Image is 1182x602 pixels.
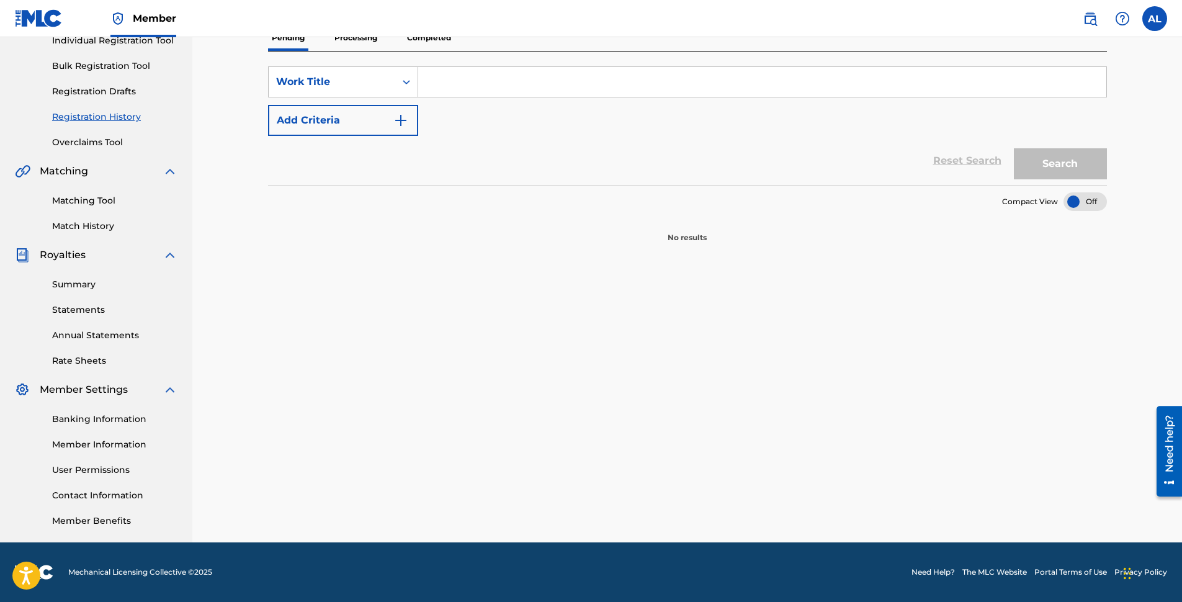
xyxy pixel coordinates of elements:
[15,248,30,263] img: Royalties
[163,248,177,263] img: expand
[1114,567,1167,578] a: Privacy Policy
[40,164,88,179] span: Matching
[163,164,177,179] img: expand
[52,438,177,451] a: Member Information
[133,11,176,25] span: Member
[163,382,177,397] img: expand
[1147,402,1182,501] iframe: Resource Center
[52,34,177,47] a: Individual Registration Tool
[1120,542,1182,602] iframe: Chat Widget
[52,303,177,317] a: Statements
[52,110,177,124] a: Registration History
[15,164,30,179] img: Matching
[268,66,1107,186] form: Search Form
[1142,6,1167,31] div: User Menu
[911,567,955,578] a: Need Help?
[268,25,308,51] p: Pending
[52,136,177,149] a: Overclaims Tool
[331,25,381,51] p: Processing
[40,248,86,263] span: Royalties
[52,464,177,477] a: User Permissions
[1002,196,1058,207] span: Compact View
[403,25,455,51] p: Completed
[52,220,177,233] a: Match History
[52,85,177,98] a: Registration Drafts
[52,489,177,502] a: Contact Information
[1110,6,1135,31] div: Help
[68,567,212,578] span: Mechanical Licensing Collective © 2025
[393,113,408,128] img: 9d2ae6d4665cec9f34b9.svg
[1078,6,1103,31] a: Public Search
[15,382,30,397] img: Member Settings
[52,354,177,367] a: Rate Sheets
[52,514,177,528] a: Member Benefits
[962,567,1027,578] a: The MLC Website
[52,278,177,291] a: Summary
[52,194,177,207] a: Matching Tool
[40,382,128,397] span: Member Settings
[1115,11,1130,26] img: help
[1034,567,1107,578] a: Portal Terms of Use
[52,60,177,73] a: Bulk Registration Tool
[276,74,388,89] div: Work Title
[268,105,418,136] button: Add Criteria
[15,9,63,27] img: MLC Logo
[52,413,177,426] a: Banking Information
[1083,11,1098,26] img: search
[668,217,707,243] p: No results
[110,11,125,26] img: Top Rightsholder
[1124,555,1131,592] div: Drag
[52,329,177,342] a: Annual Statements
[15,565,53,580] img: logo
